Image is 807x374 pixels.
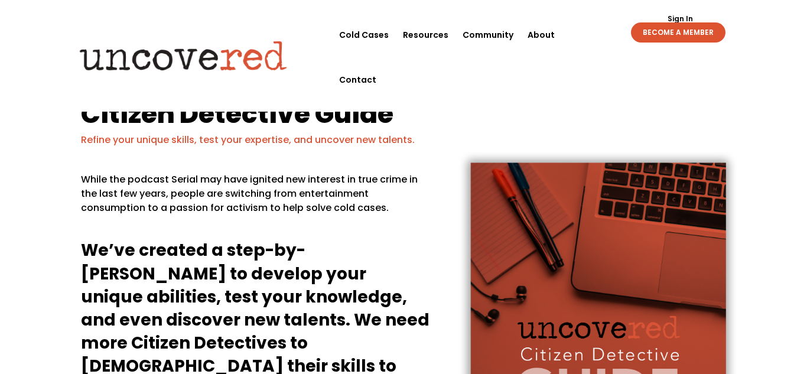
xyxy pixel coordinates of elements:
[339,12,389,57] a: Cold Cases
[631,22,725,43] a: BECOME A MEMBER
[81,133,727,147] p: Refine your unique skills, test your expertise, and uncover new talents.
[528,12,555,57] a: About
[81,173,431,225] p: While the podcast Serial may have ignited new interest in true crime in the last few years, peopl...
[403,12,448,57] a: Resources
[463,12,513,57] a: Community
[81,100,727,133] h1: Citizen Detective Guide
[339,57,376,102] a: Contact
[661,15,699,22] a: Sign In
[70,32,297,79] img: Uncovered logo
